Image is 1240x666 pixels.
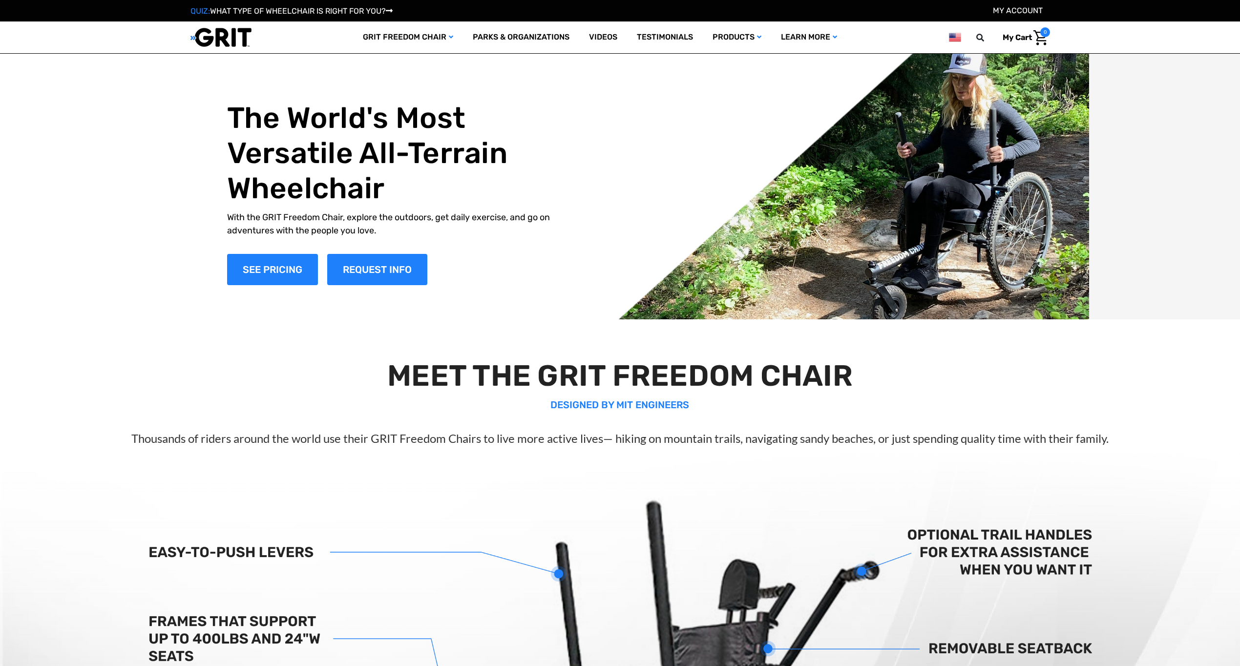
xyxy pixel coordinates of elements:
a: Parks & Organizations [463,21,579,53]
img: GRIT All-Terrain Wheelchair and Mobility Equipment [190,27,252,47]
a: Learn More [771,21,847,53]
a: GRIT Freedom Chair [353,21,463,53]
span: My Cart [1003,33,1032,42]
p: DESIGNED BY MIT ENGINEERS [31,397,1209,412]
img: Cart [1033,30,1048,45]
a: QUIZ:WHAT TYPE OF WHEELCHAIR IS RIGHT FOR YOU? [190,6,393,16]
a: Cart with 0 items [995,27,1050,48]
a: Products [703,21,771,53]
a: Account [993,6,1043,15]
span: QUIZ: [190,6,210,16]
img: us.png [949,31,961,43]
a: Videos [579,21,627,53]
h1: The World's Most Versatile All-Terrain Wheelchair [227,101,572,206]
p: Thousands of riders around the world use their GRIT Freedom Chairs to live more active lives— hik... [31,430,1209,447]
p: With the GRIT Freedom Chair, explore the outdoors, get daily exercise, and go on adventures with ... [227,211,572,237]
h2: MEET THE GRIT FREEDOM CHAIR [31,358,1209,394]
a: Testimonials [627,21,703,53]
a: Shop Now [227,254,318,285]
span: 0 [1040,27,1050,37]
a: Slide number 1, Request Information [327,254,427,285]
input: Search [981,27,995,48]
